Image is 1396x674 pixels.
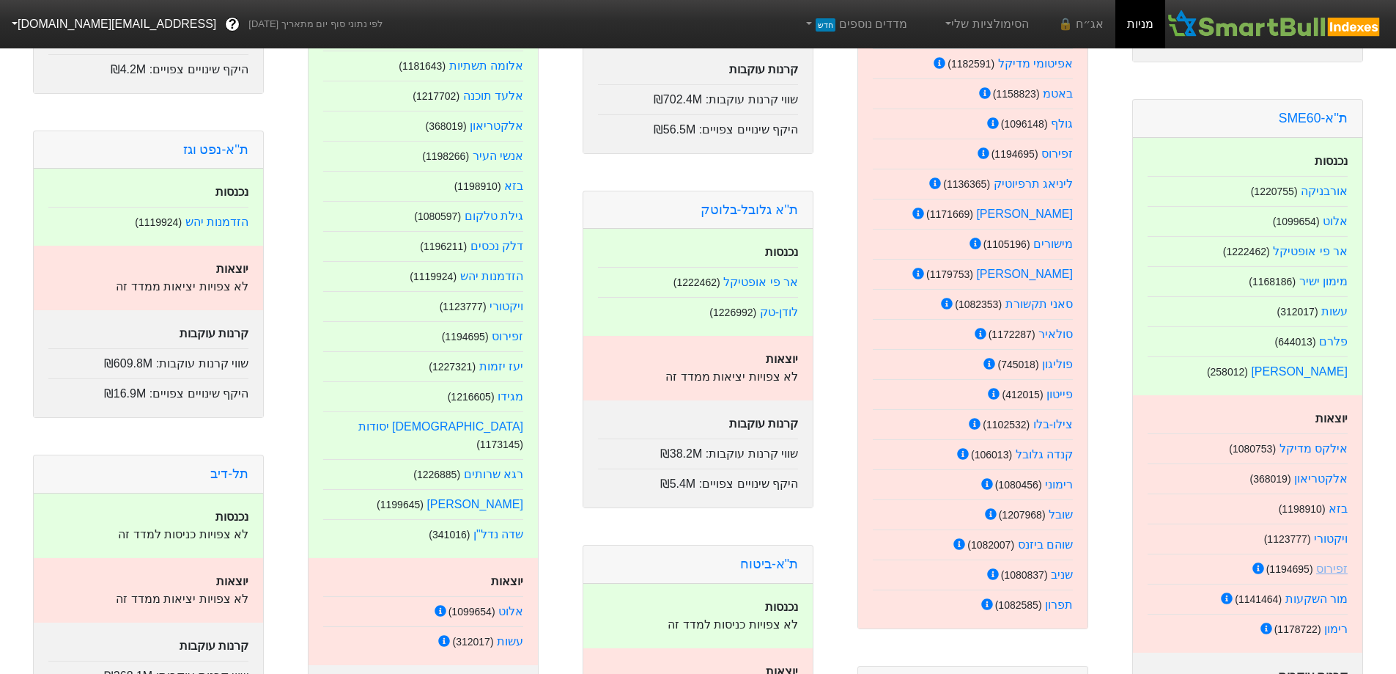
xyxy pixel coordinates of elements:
a: אר פי אופטיקל [1273,245,1348,257]
small: ( 412015 ) [1002,389,1043,400]
small: ( 1194695 ) [1266,563,1313,575]
small: ( 1199645 ) [377,499,424,510]
small: ( 1182591 ) [948,58,994,70]
a: רגא שרותים [464,468,523,480]
div: היקף שינויים צפויים : [598,469,798,493]
a: פוליגון [1042,358,1073,370]
small: ( 1226885 ) [413,469,460,480]
a: מור השקעות [1285,593,1348,605]
small: ( 312017 ) [1277,306,1318,318]
strong: נכנסות [215,510,248,523]
a: אפיטומי מדיקל [998,57,1073,70]
small: ( 1198910 ) [454,180,501,192]
span: ₪5.4M [660,477,696,490]
span: לפי נתוני סוף יום מתאריך [DATE] [248,17,383,32]
p: לא צפויות כניסות למדד זה [598,616,798,634]
small: ( 1181643 ) [399,60,446,72]
a: אנשי העיר [473,150,523,162]
a: סאני תקשורת [1005,298,1073,310]
small: ( 1123777 ) [1264,533,1311,545]
a: הזדמנות יהש [185,216,248,228]
small: ( 1216605 ) [448,391,495,403]
a: מגידו [498,390,523,403]
a: הזדמנות יהש [460,270,523,282]
a: באטמ [1043,87,1073,100]
p: לא צפויות כניסות למדד זה [48,526,248,543]
small: ( 1082353 ) [955,298,1002,310]
small: ( 1222462 ) [1223,246,1270,257]
strong: קרנות עוקבות [729,63,798,76]
a: פייטון [1046,388,1073,400]
strong: נכנסות [1315,155,1348,167]
strong: יוצאות [766,353,798,365]
strong: יוצאות [491,575,523,587]
small: ( 1099654 ) [1273,216,1320,227]
small: ( 1141464 ) [1235,593,1282,605]
div: היקף שינויים צפויים : [598,114,798,139]
small: ( 1082585 ) [995,599,1042,611]
small: ( 1080837 ) [1001,569,1048,581]
small: ( 1198266 ) [422,150,469,162]
div: שווי קרנות עוקבות : [48,348,248,373]
span: ? [229,15,237,34]
a: ויקטורי [490,300,523,312]
small: ( 1220755 ) [1251,186,1298,197]
a: שניב [1051,568,1073,581]
small: ( 745018 ) [997,359,1038,370]
small: ( 1168186 ) [1249,276,1296,287]
a: דלק נכסים [470,240,523,252]
span: ₪16.9M [104,387,146,400]
span: ₪609.8M [104,357,152,370]
strong: יוצאות [216,263,248,275]
small: ( 1226992 ) [709,307,756,318]
a: עשות [1321,305,1348,318]
a: פלרם [1319,335,1348,348]
a: זפירוס [1316,563,1348,575]
span: ₪4.2M [111,63,147,76]
strong: נכנסות [765,246,798,258]
small: ( 1171669 ) [926,208,973,220]
a: גולף [1051,117,1073,130]
small: ( 1080753 ) [1229,443,1276,455]
a: בזא [504,180,523,192]
a: [PERSON_NAME] [1251,365,1348,378]
small: ( 1080456 ) [995,479,1042,491]
small: ( 1102532 ) [983,419,1030,431]
small: ( 1179753 ) [926,268,973,280]
a: ת''א גלובל-בלוטק [701,202,798,217]
small: ( 1080597 ) [414,210,461,222]
small: ( 1178722 ) [1274,623,1321,635]
small: ( 258012 ) [1207,366,1248,378]
a: שובל [1049,508,1073,521]
a: שדה נדל"ן [473,528,523,541]
img: SmartBull [1165,10,1384,39]
div: שווי קרנות עוקבות : [598,439,798,463]
small: ( 106013 ) [971,449,1012,461]
strong: קרנות עוקבות [180,640,248,652]
a: מימון ישיר [1299,275,1348,287]
div: היקף שינויים צפויים : [48,378,248,403]
strong: נכנסות [215,186,248,198]
a: אורבניקה [1301,185,1348,197]
a: ליניאג תרפיוטיק [994,177,1073,190]
div: שווי קרנות עוקבות : [598,84,798,109]
small: ( 312017 ) [452,636,493,648]
small: ( 1194695 ) [442,331,489,343]
small: ( 1222462 ) [673,276,720,288]
a: ת"א-ביטוח [740,557,798,571]
small: ( 1119924 ) [410,271,457,282]
a: אלוט [1323,215,1348,227]
small: ( 1194695 ) [991,148,1038,160]
a: לודן-טק [760,306,798,318]
a: אלוט [498,605,523,618]
p: לא צפויות יציאות ממדד זה [598,368,798,386]
p: לא צפויות יציאות ממדד זה [48,278,248,296]
small: ( 368019 ) [1249,473,1290,485]
small: ( 1123777 ) [440,301,487,312]
a: [PERSON_NAME] [976,208,1073,220]
a: ויקטורי [1314,532,1348,545]
small: ( 1158823 ) [993,88,1040,100]
a: תפרון [1045,598,1073,611]
a: [DEMOGRAPHIC_DATA] יסודות [358,420,523,433]
small: ( 1196211 ) [420,241,467,252]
